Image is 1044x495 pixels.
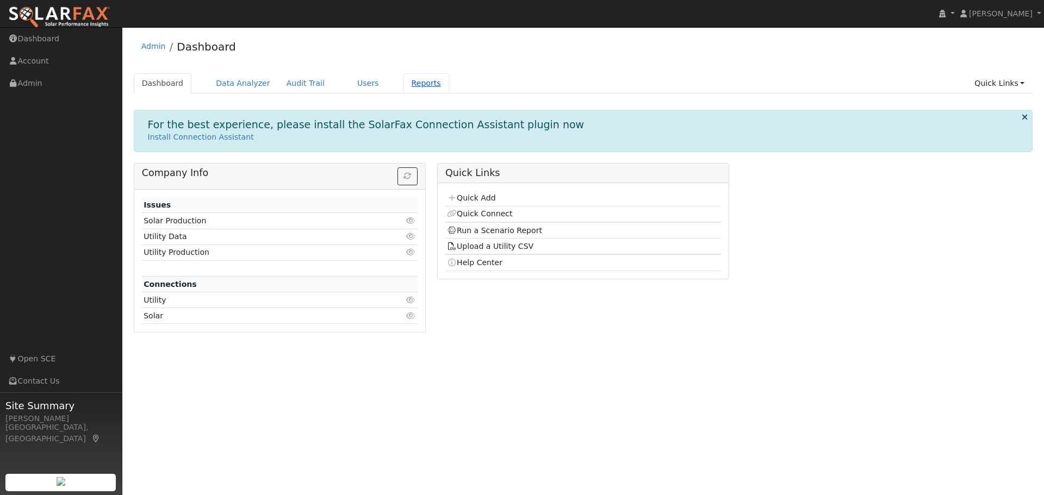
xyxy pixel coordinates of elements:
[406,233,416,240] i: Click to view
[5,398,116,413] span: Site Summary
[5,413,116,424] div: [PERSON_NAME]
[91,434,101,443] a: Map
[142,245,373,260] td: Utility Production
[177,40,236,53] a: Dashboard
[447,242,533,250] a: Upload a Utility CSV
[406,217,416,224] i: Click to view
[403,73,449,93] a: Reports
[406,296,416,304] i: Click to view
[134,73,192,93] a: Dashboard
[5,422,116,444] div: [GEOGRAPHIC_DATA], [GEOGRAPHIC_DATA]
[141,42,166,51] a: Admin
[57,477,65,486] img: retrieve
[8,6,110,29] img: SolarFax
[208,73,278,93] a: Data Analyzer
[445,167,721,179] h5: Quick Links
[148,133,254,141] a: Install Connection Assistant
[142,308,373,324] td: Solar
[349,73,387,93] a: Users
[406,248,416,256] i: Click to view
[142,292,373,308] td: Utility
[969,9,1033,18] span: [PERSON_NAME]
[278,73,333,93] a: Audit Trail
[966,73,1033,93] a: Quick Links
[142,213,373,229] td: Solar Production
[144,200,171,209] strong: Issues
[142,167,418,179] h5: Company Info
[447,193,495,202] a: Quick Add
[447,226,542,235] a: Run a Scenario Report
[447,258,502,267] a: Help Center
[148,118,585,131] h1: For the best experience, please install the SolarFax Connection Assistant plugin now
[406,312,416,319] i: Click to view
[142,229,373,245] td: Utility Data
[144,280,197,289] strong: Connections
[447,209,512,218] a: Quick Connect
